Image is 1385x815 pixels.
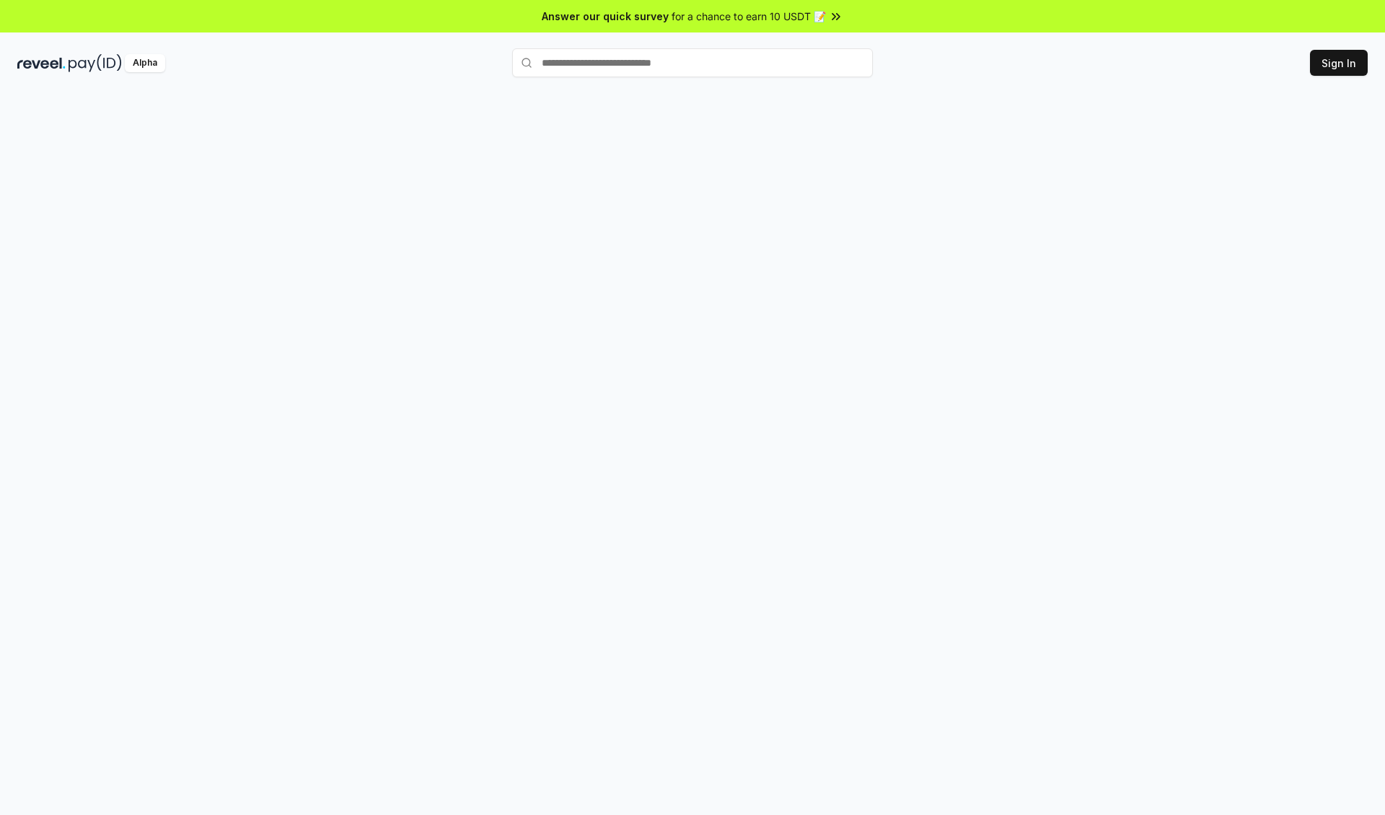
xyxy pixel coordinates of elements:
img: reveel_dark [17,54,66,72]
span: Answer our quick survey [542,9,669,24]
div: Alpha [125,54,165,72]
img: pay_id [69,54,122,72]
button: Sign In [1310,50,1368,76]
span: for a chance to earn 10 USDT 📝 [672,9,826,24]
